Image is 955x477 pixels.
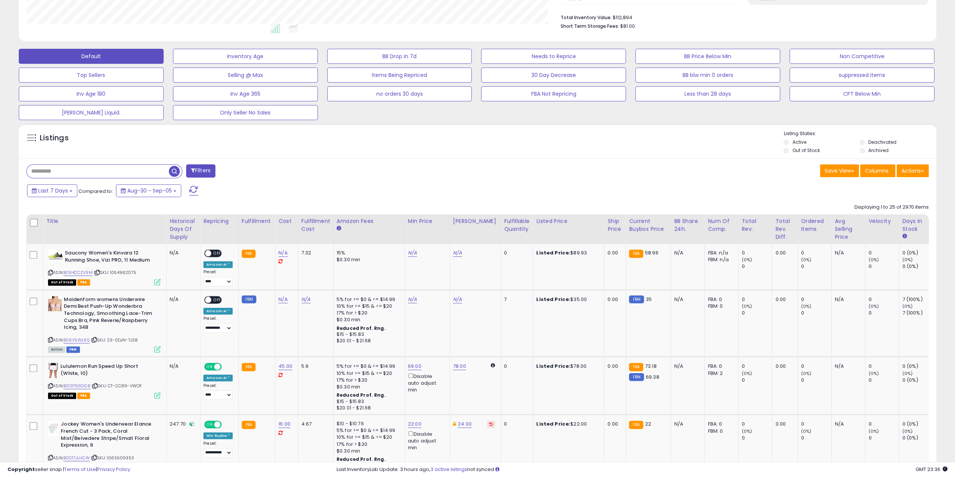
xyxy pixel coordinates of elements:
[608,363,620,370] div: 0.00
[902,250,932,256] div: 0 (0%)
[896,164,929,177] button: Actions
[278,296,287,303] a: N/A
[629,250,643,258] small: FBA
[19,105,164,120] button: [PERSON_NAME] Liquid.
[64,466,96,473] a: Terms of Use
[301,250,328,256] div: 7.32
[408,363,421,370] a: 69.00
[646,373,659,381] span: 69.38
[337,370,399,377] div: 10% for >= $15 & <= $20
[708,421,732,427] div: FBA: 0
[741,263,772,270] div: 0
[63,383,90,389] a: B019T69D08
[19,68,164,83] button: Top Sellers
[170,217,197,241] div: Historical Days Of Supply
[868,363,899,370] div: 0
[301,217,330,233] div: Fulfillment Cost
[645,363,657,370] span: 73.18
[536,296,599,303] div: $35.00
[708,428,732,435] div: FBM: 0
[741,310,772,316] div: 0
[646,296,652,303] span: 35
[854,204,929,211] div: Displaying 1 to 25 of 2970 items
[91,337,138,343] span: | SKU: 23-0DJN-TJS8
[186,164,215,178] button: Filters
[902,377,932,384] div: 0 (0%)
[674,421,699,427] div: N/A
[902,428,913,434] small: (0%)
[608,250,620,256] div: 0.00
[203,269,233,286] div: Preset:
[708,250,732,256] div: FBA: n/a
[635,86,780,101] button: Less than 28 days
[91,455,134,461] span: | SKU: 1065509353
[536,296,570,303] b: Listed Price:
[902,217,929,233] div: Days In Stock
[674,217,701,233] div: BB Share 24h.
[116,184,181,197] button: Aug-30 - Sep-05
[203,261,233,268] div: Amazon AI *
[775,363,792,370] div: 0.00
[337,392,386,398] b: Reduced Prof. Rng.
[801,217,828,233] div: Ordered Items
[337,405,399,411] div: $20.01 - $21.68
[481,49,626,64] button: Needs to Reprice
[203,432,233,439] div: Win BuyBox *
[902,370,913,376] small: (0%)
[801,303,811,309] small: (0%)
[203,375,233,381] div: Amazon AI *
[741,250,772,256] div: 0
[536,217,601,225] div: Listed Price
[620,23,635,30] span: $81.00
[48,421,59,436] img: 416Mpd+pEXL._SL40_.jpg
[453,363,466,370] a: 78.00
[629,373,644,381] small: FBM
[775,296,792,303] div: 0.00
[170,250,194,256] div: N/A
[560,23,619,29] b: Short Term Storage Fees:
[775,421,792,427] div: 0.00
[77,393,90,399] span: FBA
[94,269,136,275] span: | SKU: 1054962075
[801,377,831,384] div: 0
[835,421,859,427] div: N/A
[708,363,732,370] div: FBA: 0
[708,370,732,377] div: FBM: 2
[173,105,318,120] button: Only Seller No Sales
[801,435,831,441] div: 0
[211,250,223,257] span: OFF
[865,167,889,175] span: Columns
[536,363,570,370] b: Listed Price:
[790,86,934,101] button: CPT Below Min
[97,466,130,473] a: Privacy Policy
[801,363,831,370] div: 0
[337,303,399,310] div: 10% for >= $15 & <= $20
[835,296,859,303] div: N/A
[301,363,328,370] div: 5.9
[337,421,399,427] div: $10 - $10.76
[868,421,899,427] div: 0
[337,331,399,338] div: $15 - $15.83
[775,217,794,241] div: Total Rev. Diff.
[205,364,214,370] span: ON
[775,250,792,256] div: 0.00
[708,256,732,263] div: FBM: n/a
[792,139,806,145] label: Active
[741,435,772,441] div: 0
[902,303,913,309] small: (0%)
[868,217,896,225] div: Velocity
[741,421,772,427] div: 0
[645,249,659,256] span: 58.96
[674,296,699,303] div: N/A
[801,310,831,316] div: 0
[708,296,732,303] div: FBA: 0
[337,384,399,390] div: $0.30 min
[408,430,444,451] div: Disable auto adjust min
[801,421,831,427] div: 0
[173,68,318,83] button: Selling @ Max
[337,427,399,434] div: 5% for >= $0 & <= $14.99
[708,217,735,233] div: Num of Comp.
[868,296,899,303] div: 0
[708,303,732,310] div: FBM: 0
[337,325,386,331] b: Reduced Prof. Rng.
